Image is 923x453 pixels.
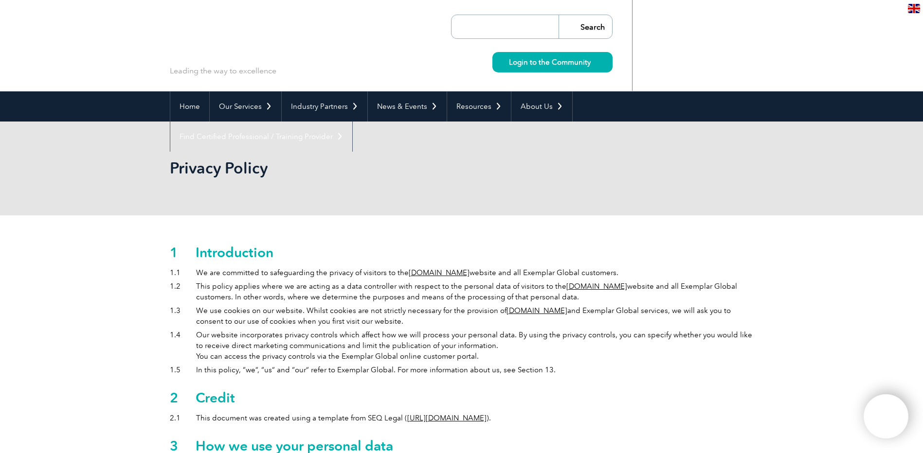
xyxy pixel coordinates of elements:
[447,91,511,122] a: Resources
[210,91,281,122] a: Our Services
[196,267,618,278] div: We are committed to safeguarding the privacy of visitors to the website and all Exemplar Global c...
[368,91,447,122] a: News & Events
[874,404,898,429] img: svg+xml;nitro-empty-id=MTU2OToxMTY=-1;base64,PHN2ZyB2aWV3Qm94PSIwIDAgNDAwIDQwMCIgd2lkdGg9IjQwMCIg...
[196,413,491,423] div: This document was created using a template from SEQ Legal ( ).
[170,158,268,177] h2: Privacy Policy
[507,306,567,315] a: [DOMAIN_NAME]
[170,122,352,152] a: Find Certified Professional / Training Provider
[559,15,612,38] input: Search
[282,91,367,122] a: Industry Partners
[407,414,487,422] a: [URL][DOMAIN_NAME]
[196,365,556,375] div: In this policy, “we”, “us” and “our” refer to Exemplar Global. For more information about us, see...
[409,268,470,277] a: [DOMAIN_NAME]
[170,66,276,76] p: Leading the way to excellence
[196,281,754,302] div: This policy applies where we are acting as a data controller with respect to the personal data of...
[591,59,596,65] img: svg+xml;nitro-empty-id=MzU0OjIyMw==-1;base64,PHN2ZyB2aWV3Qm94PSIwIDAgMTEgMTEiIHdpZHRoPSIxMSIgaGVp...
[908,4,920,13] img: en
[170,91,209,122] a: Home
[196,305,754,327] div: We use cookies on our website. Whilst cookies are not strictly necessary for the provision of and...
[566,282,627,291] a: [DOMAIN_NAME]
[492,52,613,72] a: Login to the Community
[511,91,572,122] a: About Us
[196,330,754,362] div: Our website incorporates privacy controls which affect how we will process your personal data. By...
[196,389,235,406] h2: Credit
[196,244,273,261] h2: Introduction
